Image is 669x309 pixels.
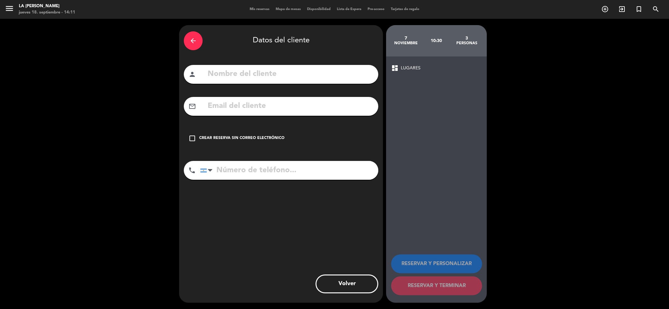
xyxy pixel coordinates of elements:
[388,8,422,11] span: Tarjetas de regalo
[207,100,374,113] input: Email del cliente
[19,9,75,16] div: jueves 18. septiembre - 14:11
[421,30,452,52] div: 10:30
[452,36,482,41] div: 3
[207,68,374,81] input: Nombre del cliente
[273,8,304,11] span: Mapa de mesas
[188,135,196,142] i: check_box_outline_blank
[618,5,626,13] i: exit_to_app
[391,64,399,72] span: dashboard
[452,41,482,46] div: personas
[188,71,196,78] i: person
[316,274,378,293] button: Volver
[199,135,284,141] div: Crear reserva sin correo electrónico
[391,36,421,41] div: 7
[652,5,660,13] i: search
[5,4,14,13] i: menu
[5,4,14,15] button: menu
[188,167,196,174] i: phone
[304,8,334,11] span: Disponibilidad
[391,254,482,273] button: RESERVAR Y PERSONALIZAR
[364,8,388,11] span: Pre-acceso
[200,161,215,179] div: Argentina: +54
[391,276,482,295] button: RESERVAR Y TERMINAR
[188,103,196,110] i: mail_outline
[247,8,273,11] span: Mis reservas
[635,5,643,13] i: turned_in_not
[189,37,197,45] i: arrow_back
[200,161,378,180] input: Número de teléfono...
[401,65,421,72] span: LUGARES
[391,41,421,46] div: noviembre
[184,30,378,52] div: Datos del cliente
[19,3,75,9] div: LA [PERSON_NAME]
[334,8,364,11] span: Lista de Espera
[601,5,609,13] i: add_circle_outline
